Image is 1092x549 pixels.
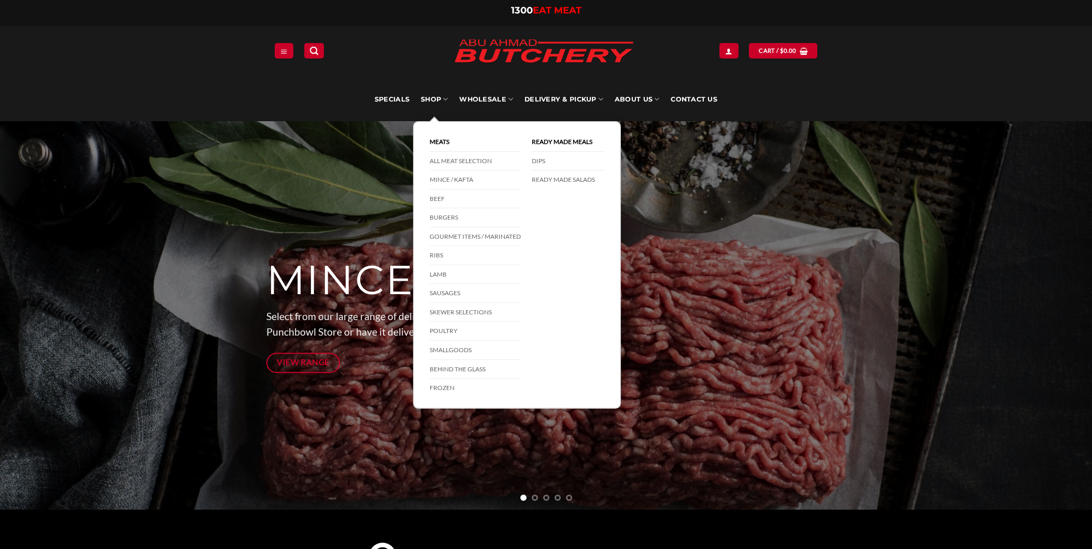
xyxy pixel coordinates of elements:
li: Page dot 2 [532,495,538,501]
a: View Range [266,353,341,373]
a: Behind The Glass [430,360,521,379]
li: Page dot 5 [566,495,572,501]
a: Contact Us [671,78,717,121]
span: EAT MEAT [533,5,582,16]
a: Specials [375,78,409,121]
a: Wholesale [459,78,513,121]
a: Ready Made Salads [532,170,604,189]
li: Page dot 1 [520,495,527,501]
a: About Us [615,78,659,121]
span: Cart / [759,46,796,55]
a: Mince / Kafta [430,170,521,190]
a: DIPS [532,152,604,171]
a: View cart [749,43,817,58]
span: MINCE [266,255,414,305]
a: Frozen [430,379,521,397]
a: Meats [430,133,521,152]
a: Search [304,43,324,58]
span: $ [780,46,784,55]
a: Sausages [430,284,521,303]
a: Ready Made Meals [532,133,604,152]
a: Smallgoods [430,341,521,360]
span: Select from our large range of delicious Order online & collect from our Punchbowl Store or have ... [266,310,604,338]
a: All Meat Selection [430,152,521,171]
a: Skewer Selections [430,303,521,322]
span: View Range [277,356,330,369]
a: Beef [430,190,521,209]
a: Menu [275,43,293,58]
a: SHOP [421,78,448,121]
li: Page dot 3 [543,495,549,501]
span: 1300 [511,5,533,16]
a: Poultry [430,322,521,341]
a: Gourmet Items / Marinated [430,227,521,247]
bdi: 0.00 [780,47,797,54]
a: Delivery & Pickup [524,78,603,121]
a: Burgers [430,208,521,227]
a: Lamb [430,265,521,284]
a: Login [719,43,738,58]
a: 1300EAT MEAT [511,5,582,16]
a: Ribs [430,246,521,265]
li: Page dot 4 [555,495,561,501]
img: Abu Ahmad Butchery [445,32,642,71]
